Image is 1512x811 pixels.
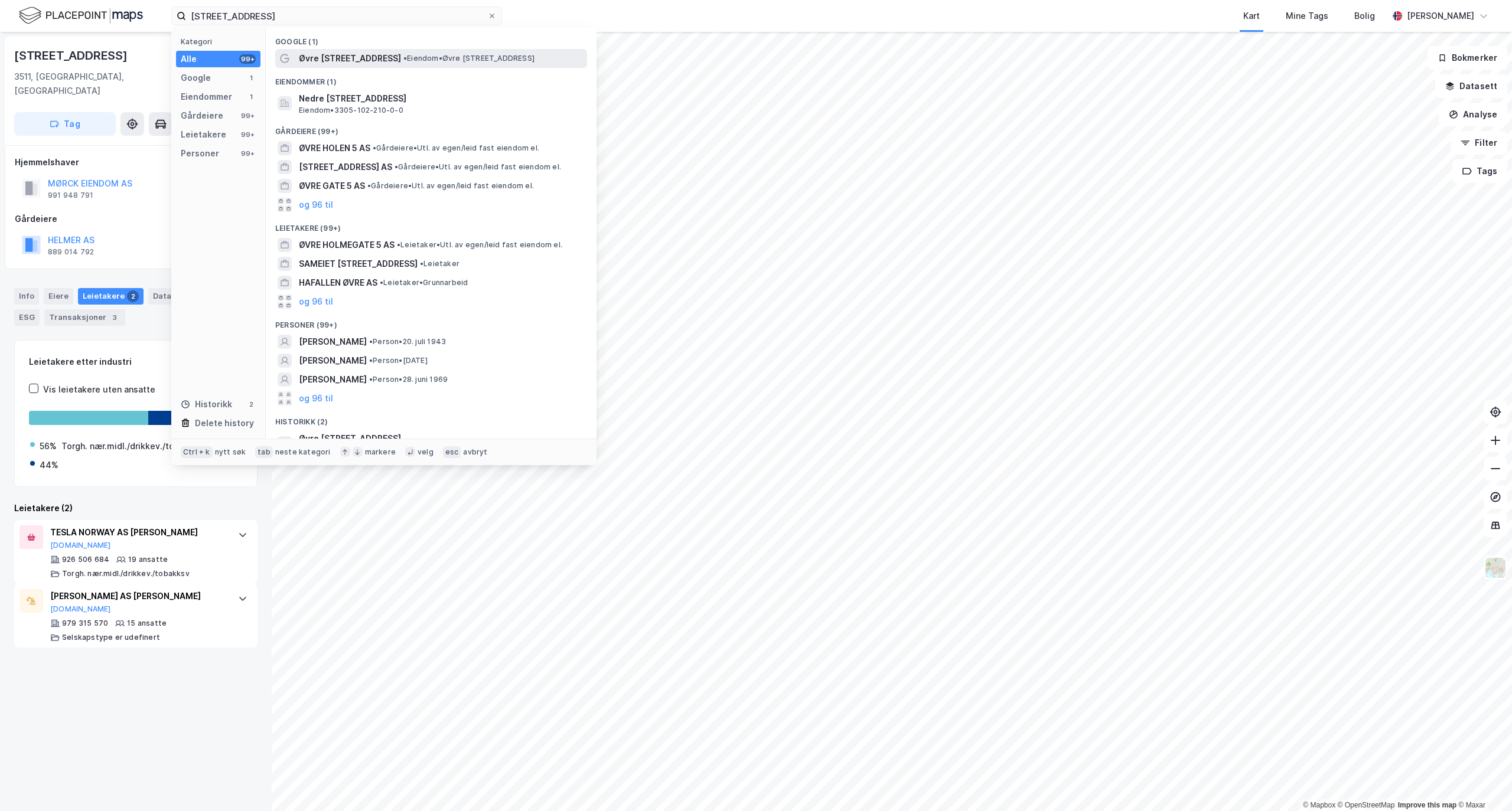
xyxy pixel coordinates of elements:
[127,290,139,302] div: 2
[109,312,120,323] div: 3
[181,90,232,104] div: Eiendommer
[299,372,367,387] span: [PERSON_NAME]
[299,160,392,174] span: [STREET_ADDRESS] AS
[255,446,273,458] div: tab
[246,400,256,409] div: 2
[418,447,434,457] div: velg
[14,309,40,326] div: ESG
[181,71,211,85] div: Google
[463,447,487,457] div: avbryt
[40,458,58,472] div: 44%
[1452,159,1507,183] button: Tags
[380,278,383,287] span: •
[299,335,367,349] span: [PERSON_NAME]
[246,92,256,102] div: 1
[44,288,73,305] div: Eiere
[266,311,597,332] div: Personer (99+)
[365,447,396,457] div: markere
[369,337,446,346] span: Person • 20. juli 1943
[181,446,213,458] div: Ctrl + k
[299,91,582,106] span: Nedre [STREET_ADDRESS]
[299,431,582,446] span: Øvre [STREET_ADDRESS]
[369,356,373,365] span: •
[48,247,94,257] div: 889 014 792
[367,181,534,191] span: Gårdeiere • Utl. av egen/leid fast eiendom el.
[380,278,468,287] span: Leietaker • Grunnarbeid
[128,555,168,564] div: 19 ansatte
[299,257,418,271] span: SAMEIET [STREET_ADDRESS]
[181,127,226,142] div: Leietakere
[181,52,197,66] div: Alle
[40,439,57,453] div: 56%
[14,46,130,65] div: [STREET_ADDRESS]
[1354,9,1375,23] div: Bolig
[1435,74,1507,98] button: Datasett
[50,604,111,614] button: [DOMAIN_NAME]
[395,162,398,171] span: •
[1428,46,1507,70] button: Bokmerker
[369,375,373,384] span: •
[397,240,400,249] span: •
[1338,801,1395,809] a: OpenStreetMap
[299,238,395,252] span: ØVRE HOLMEGATE 5 AS
[443,446,461,458] div: esc
[62,555,109,564] div: 926 506 684
[299,106,403,115] span: Eiendom • 3305-102-210-0-0
[61,439,203,453] div: Torgh. nær.midl./drikkev./tobakksv
[14,288,39,305] div: Info
[373,143,539,153] span: Gårdeiere • Utl. av egen/leid fast eiendom el.
[15,155,257,169] div: Hjemmelshaver
[1453,754,1512,811] iframe: Chat Widget
[1451,131,1507,155] button: Filter
[239,130,256,139] div: 99+
[266,117,597,139] div: Gårdeiere (99+)
[420,259,460,269] span: Leietaker
[369,375,448,384] span: Person • 28. juni 1969
[1243,9,1260,23] div: Kart
[14,112,116,136] button: Tag
[403,54,407,63] span: •
[299,354,367,368] span: [PERSON_NAME]
[266,68,597,89] div: Eiendommer (1)
[373,143,376,152] span: •
[50,525,226,539] div: TESLA NORWAY AS [PERSON_NAME]
[14,70,191,98] div: 3511, [GEOGRAPHIC_DATA], [GEOGRAPHIC_DATA]
[181,37,260,46] div: Kategori
[181,109,223,123] div: Gårdeiere
[369,337,373,346] span: •
[1286,9,1328,23] div: Mine Tags
[15,212,257,226] div: Gårdeiere
[78,288,144,305] div: Leietakere
[215,447,246,457] div: nytt søk
[299,51,401,66] span: Øvre [STREET_ADDRESS]
[266,408,597,429] div: Historikk (2)
[299,179,365,193] span: ØVRE GATE 5 AS
[299,141,370,155] span: ØVRE HOLEN 5 AS
[1303,801,1335,809] a: Mapbox
[62,569,190,578] div: Torgh. nær.midl./drikkev./tobakksv
[395,162,561,172] span: Gårdeiere • Utl. av egen/leid fast eiendom el.
[299,391,333,405] button: og 96 til
[1398,801,1456,809] a: Improve this map
[239,54,256,64] div: 99+
[1407,9,1474,23] div: [PERSON_NAME]
[1484,557,1507,579] img: Z
[266,214,597,236] div: Leietakere (99+)
[62,633,160,642] div: Selskapstype er udefinert
[127,619,167,628] div: 15 ansatte
[1439,103,1507,126] button: Analyse
[19,5,143,26] img: logo.f888ab2527a4732fd821a326f86c7f29.svg
[369,356,428,365] span: Person • [DATE]
[239,149,256,158] div: 99+
[29,355,243,369] div: Leietakere etter industri
[50,541,111,550] button: [DOMAIN_NAME]
[299,198,333,212] button: og 96 til
[367,181,371,190] span: •
[275,447,331,457] div: neste kategori
[420,259,423,268] span: •
[181,146,219,161] div: Personer
[62,619,108,628] div: 979 315 570
[186,7,487,25] input: Søk på adresse, matrikkel, gårdeiere, leietakere eller personer
[246,73,256,83] div: 1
